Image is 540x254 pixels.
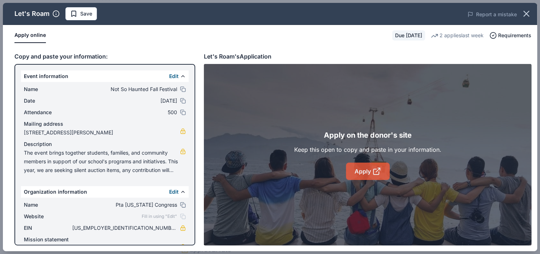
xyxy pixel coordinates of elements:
[204,52,271,61] div: Let's Roam's Application
[72,108,177,117] span: 500
[24,108,72,117] span: Attendance
[72,201,177,209] span: Pta [US_STATE] Congress
[24,128,180,137] span: [STREET_ADDRESS][PERSON_NAME]
[24,224,72,232] span: EIN
[24,96,72,105] span: Date
[72,224,177,232] span: [US_EMPLOYER_IDENTIFICATION_NUMBER]
[14,8,50,20] div: Let's Roam
[24,140,186,148] div: Description
[24,120,186,128] div: Mailing address
[489,31,531,40] button: Requirements
[24,85,72,94] span: Name
[24,148,180,175] span: The event brings together students, families, and community members in support of our school's pr...
[431,31,484,40] div: 2 applies last week
[24,201,72,209] span: Name
[169,188,179,196] button: Edit
[392,30,425,40] div: Due [DATE]
[21,186,189,198] div: Organization information
[72,96,177,105] span: [DATE]
[169,72,179,81] button: Edit
[14,28,46,43] button: Apply online
[14,52,195,61] div: Copy and paste your information:
[24,235,186,244] div: Mission statement
[21,70,189,82] div: Event information
[65,7,97,20] button: Save
[346,163,390,180] a: Apply
[142,214,177,219] span: Fill in using "Edit"
[80,9,92,18] span: Save
[24,212,72,221] span: Website
[467,10,517,19] button: Report a mistake
[324,129,412,141] div: Apply on the donor's site
[72,85,177,94] span: Not So Haunted Fall Festival
[294,145,441,154] div: Keep this open to copy and paste in your information.
[498,31,531,40] span: Requirements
